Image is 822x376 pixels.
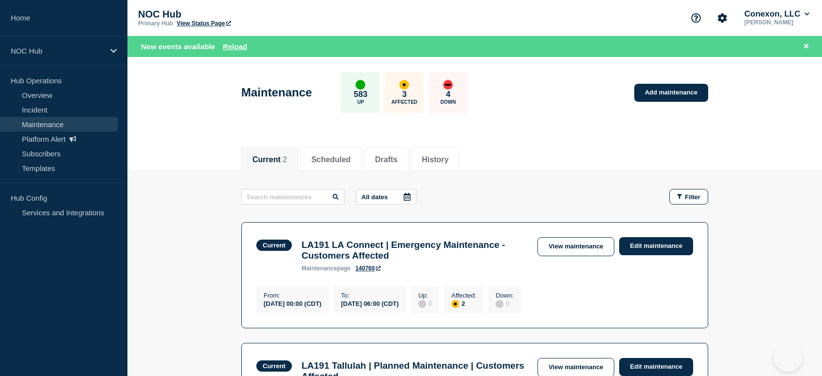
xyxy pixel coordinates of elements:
p: 4 [446,90,450,99]
a: Add maintenance [634,84,708,102]
span: 2 [283,155,287,164]
div: Current [263,362,286,370]
div: disabled [418,300,426,308]
p: Down [441,99,456,105]
p: Up [357,99,364,105]
button: Current 2 [252,155,287,164]
button: Scheduled [311,155,351,164]
button: Drafts [375,155,397,164]
div: down [443,80,453,90]
button: Conexon, LLC [742,9,811,19]
button: Account settings [712,8,733,28]
div: affected [399,80,409,90]
div: Current [263,242,286,249]
p: To : [341,292,399,299]
span: New events available [141,42,215,51]
p: Primary Hub [138,20,173,27]
a: Edit maintenance [619,358,693,376]
span: Filter [685,193,700,201]
div: disabled [496,300,503,308]
p: Down : [496,292,514,299]
p: Affected : [451,292,476,299]
a: View maintenance [537,237,614,256]
p: page [302,265,351,272]
div: up [356,80,365,90]
button: History [422,155,448,164]
button: Filter [669,189,708,205]
h1: Maintenance [241,86,312,99]
p: 583 [354,90,367,99]
button: All dates [356,189,416,205]
button: Support [686,8,706,28]
p: 3 [402,90,407,99]
button: Reload [223,42,247,51]
div: [DATE] 06:00 (CDT) [341,299,399,307]
span: maintenance [302,265,337,272]
p: NOC Hub [138,9,333,20]
a: Edit maintenance [619,237,693,255]
div: 0 [496,299,514,308]
p: From : [264,292,322,299]
iframe: Help Scout Beacon - Open [773,342,803,372]
h3: LA191 LA Connect | Emergency Maintenance - Customers Affected [302,240,528,261]
input: Search maintenances [241,189,344,205]
div: 0 [418,299,432,308]
p: All dates [361,193,388,201]
p: NOC Hub [11,47,104,55]
p: Affected [392,99,417,105]
p: [PERSON_NAME] [742,19,811,26]
a: 140760 [356,265,381,272]
div: affected [451,300,459,308]
p: Up : [418,292,432,299]
a: View Status Page [177,20,231,27]
div: [DATE] 00:00 (CDT) [264,299,322,307]
div: 2 [451,299,476,308]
